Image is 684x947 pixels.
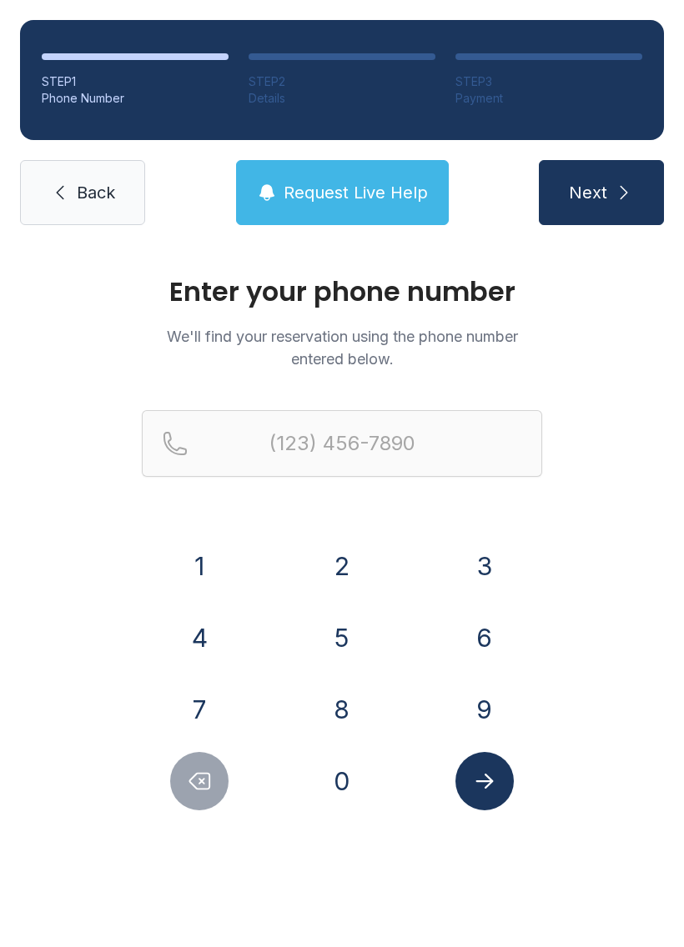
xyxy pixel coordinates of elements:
[455,752,514,810] button: Submit lookup form
[77,181,115,204] span: Back
[170,680,229,739] button: 7
[42,90,229,107] div: Phone Number
[142,325,542,370] p: We'll find your reservation using the phone number entered below.
[142,278,542,305] h1: Enter your phone number
[142,410,542,477] input: Reservation phone number
[313,680,371,739] button: 8
[42,73,229,90] div: STEP 1
[313,752,371,810] button: 0
[284,181,428,204] span: Request Live Help
[249,73,435,90] div: STEP 2
[569,181,607,204] span: Next
[455,537,514,595] button: 3
[313,537,371,595] button: 2
[313,609,371,667] button: 5
[170,537,229,595] button: 1
[170,609,229,667] button: 4
[455,680,514,739] button: 9
[455,73,642,90] div: STEP 3
[170,752,229,810] button: Delete number
[455,609,514,667] button: 6
[249,90,435,107] div: Details
[455,90,642,107] div: Payment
